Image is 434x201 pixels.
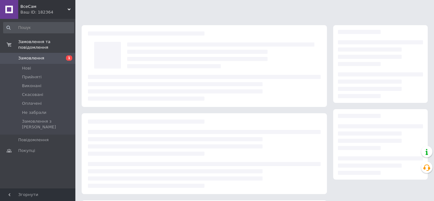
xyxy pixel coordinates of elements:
input: Пошук [3,22,74,33]
span: Прийняті [22,74,41,80]
span: Не забрали [22,110,46,115]
span: Нові [22,65,31,71]
span: Замовлення та повідомлення [18,39,75,50]
span: Повідомлення [18,137,49,143]
span: ВсеСам [20,4,68,9]
span: Замовлення [18,55,44,61]
span: Покупці [18,148,35,154]
div: Ваш ID: 182364 [20,9,75,15]
span: Скасовані [22,92,43,98]
span: 1 [66,55,72,61]
span: Виконані [22,83,41,89]
span: Оплачені [22,101,42,106]
span: Замовлення з [PERSON_NAME] [22,119,73,130]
